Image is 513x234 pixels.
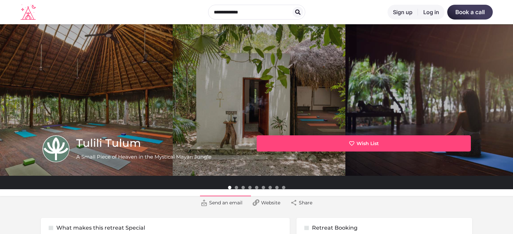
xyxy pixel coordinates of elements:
span: Website [261,199,280,206]
h5: What makes this retreat Special [56,225,145,231]
a: Sign up [388,5,418,20]
a: Website [248,196,285,209]
a: Wish List [257,135,471,152]
a: Listing logo [42,135,69,162]
h5: Retreat Booking [312,225,358,231]
a: Header gallery image [173,24,345,176]
a: Book a call [447,5,493,20]
h1: Tulili Tulum [76,136,253,150]
h2: A Small Piece of Heaven in the Mystical Mayan Jungle [76,153,211,161]
a: Share [285,196,317,209]
a: Log in [418,5,445,20]
span: Share [299,199,312,206]
span: Wish List [357,140,379,147]
span: Send an email [209,199,243,206]
a: Send an email [196,196,248,209]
